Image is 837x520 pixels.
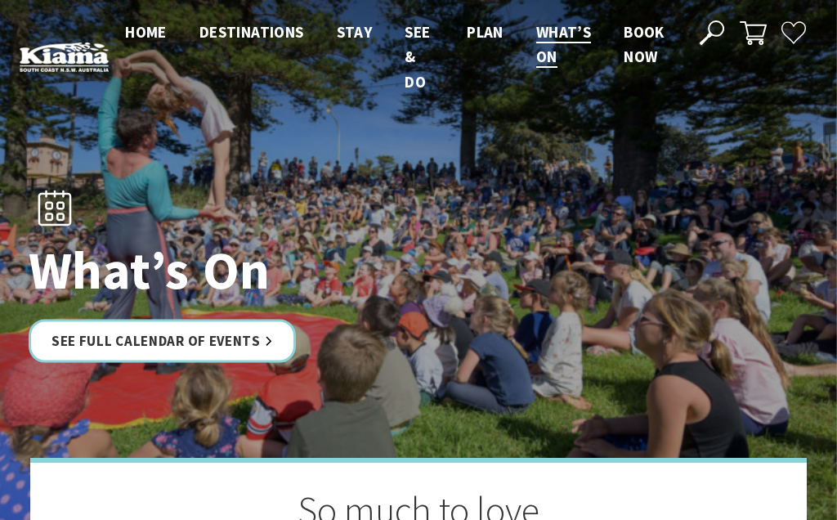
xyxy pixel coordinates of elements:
[405,22,430,92] span: See & Do
[467,22,504,42] span: Plan
[125,22,167,42] span: Home
[624,22,665,66] span: Book now
[109,20,681,94] nav: Main Menu
[29,241,490,300] h1: What’s On
[536,22,591,66] span: What’s On
[337,22,373,42] span: Stay
[199,22,304,42] span: Destinations
[29,319,296,362] a: See Full Calendar of Events
[20,42,109,73] img: Kiama Logo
